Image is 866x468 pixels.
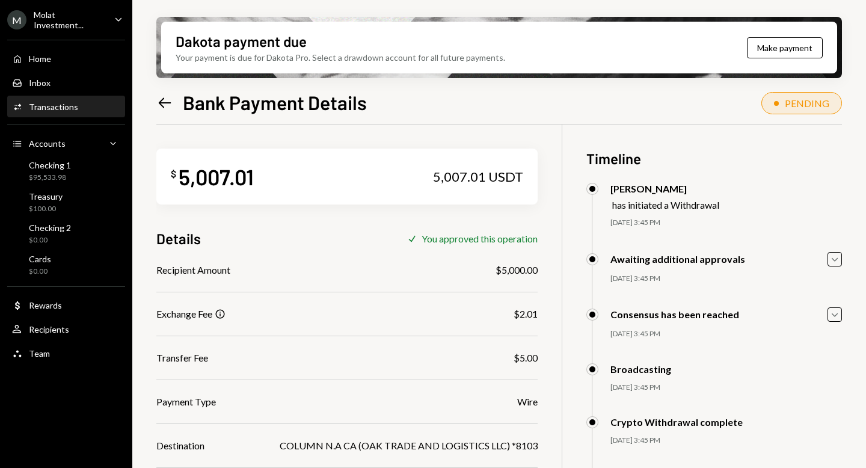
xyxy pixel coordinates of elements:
[29,324,69,334] div: Recipients
[496,263,538,277] div: $5,000.00
[7,10,26,29] div: M
[7,250,125,279] a: Cards$0.00
[29,173,71,183] div: $95,533.98
[747,37,823,58] button: Make payment
[586,149,842,168] h3: Timeline
[171,168,176,180] div: $
[785,97,829,109] div: PENDING
[612,199,719,211] div: has initiated a Withdrawal
[29,160,71,170] div: Checking 1
[433,168,523,185] div: 5,007.01 USDT
[610,274,842,284] div: [DATE] 3:45 PM
[280,439,538,453] div: COLUMN N.A CA (OAK TRADE AND LOGISTICS LLC) *8103
[29,54,51,64] div: Home
[29,102,78,112] div: Transactions
[29,348,50,359] div: Team
[7,318,125,340] a: Recipients
[422,233,538,244] div: You approved this operation
[29,223,71,233] div: Checking 2
[610,436,842,446] div: [DATE] 3:45 PM
[610,329,842,339] div: [DATE] 3:45 PM
[7,132,125,154] a: Accounts
[514,307,538,321] div: $2.01
[517,395,538,409] div: Wire
[156,395,216,409] div: Payment Type
[7,342,125,364] a: Team
[7,72,125,93] a: Inbox
[7,96,125,117] a: Transactions
[29,191,63,202] div: Treasury
[610,183,719,194] div: [PERSON_NAME]
[29,254,51,264] div: Cards
[514,351,538,365] div: $5.00
[7,48,125,69] a: Home
[156,229,201,248] h3: Details
[7,294,125,316] a: Rewards
[610,253,745,265] div: Awaiting additional approvals
[29,235,71,245] div: $0.00
[7,219,125,248] a: Checking 2$0.00
[610,383,842,393] div: [DATE] 3:45 PM
[179,163,254,190] div: 5,007.01
[176,31,307,51] div: Dakota payment due
[7,188,125,217] a: Treasury$100.00
[610,363,671,375] div: Broadcasting
[29,138,66,149] div: Accounts
[7,156,125,185] a: Checking 1$95,533.98
[29,78,51,88] div: Inbox
[29,266,51,277] div: $0.00
[183,90,367,114] h1: Bank Payment Details
[610,309,739,320] div: Consensus has been reached
[29,300,62,310] div: Rewards
[156,263,230,277] div: Recipient Amount
[34,10,105,30] div: Molat Investment...
[610,218,842,228] div: [DATE] 3:45 PM
[176,51,505,64] div: Your payment is due for Dakota Pro. Select a drawdown account for all future payments.
[156,351,208,365] div: Transfer Fee
[156,307,212,321] div: Exchange Fee
[29,204,63,214] div: $100.00
[156,439,204,453] div: Destination
[610,416,743,428] div: Crypto Withdrawal complete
